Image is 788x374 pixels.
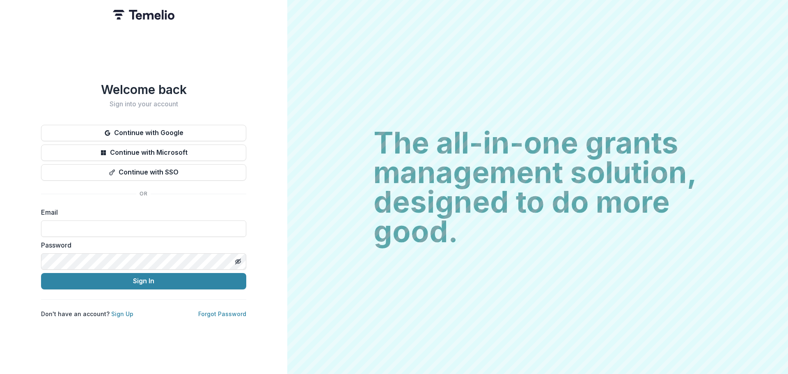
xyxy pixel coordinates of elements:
label: Email [41,207,241,217]
button: Continue with Google [41,125,246,141]
a: Sign Up [111,310,133,317]
button: Toggle password visibility [231,255,245,268]
button: Sign In [41,273,246,289]
a: Forgot Password [198,310,246,317]
img: Temelio [113,10,174,20]
p: Don't have an account? [41,310,133,318]
h2: Sign into your account [41,100,246,108]
button: Continue with Microsoft [41,145,246,161]
button: Continue with SSO [41,164,246,181]
label: Password [41,240,241,250]
h1: Welcome back [41,82,246,97]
